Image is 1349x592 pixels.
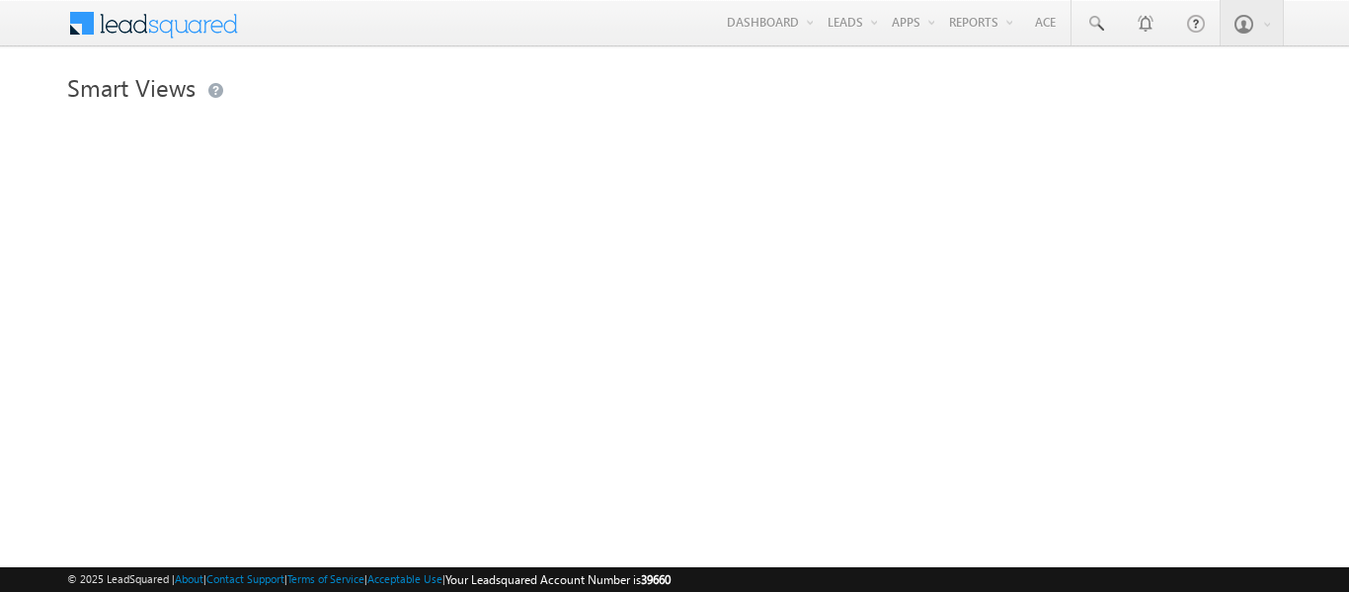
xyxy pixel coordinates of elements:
[641,572,671,587] span: 39660
[287,572,364,585] a: Terms of Service
[175,572,203,585] a: About
[367,572,442,585] a: Acceptable Use
[67,570,671,589] span: © 2025 LeadSquared | | | | |
[445,572,671,587] span: Your Leadsquared Account Number is
[67,71,196,103] span: Smart Views
[206,572,284,585] a: Contact Support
